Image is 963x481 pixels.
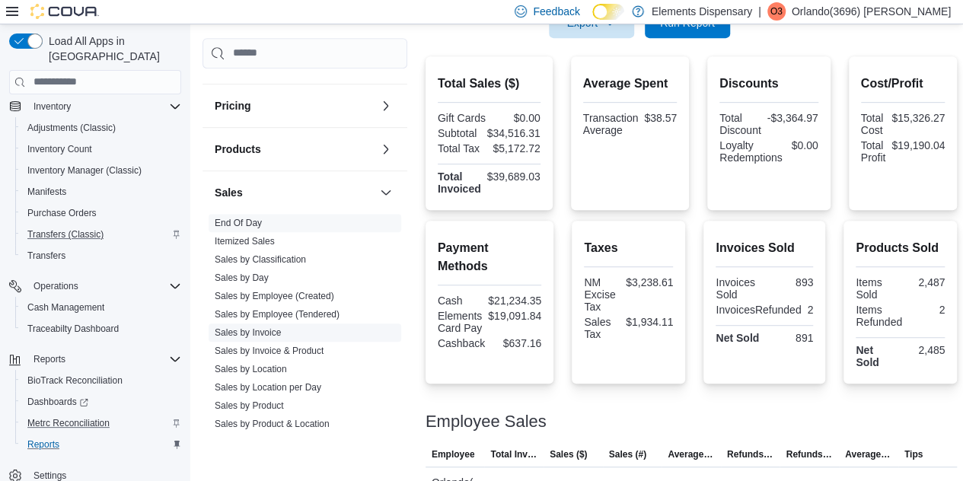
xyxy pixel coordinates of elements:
[21,225,110,244] a: Transfers (Classic)
[861,139,886,164] div: Total Profit
[215,327,281,339] span: Sales by Invoice
[490,448,537,460] span: Total Invoiced
[438,337,486,349] div: Cashback
[15,160,187,181] button: Inventory Manager (Classic)
[592,20,593,21] span: Dark Mode
[21,371,129,390] a: BioTrack Reconciliation
[21,119,181,137] span: Adjustments (Classic)
[377,183,395,202] button: Sales
[215,308,340,320] span: Sales by Employee (Tendered)
[426,413,547,431] h3: Employee Sales
[626,316,673,328] div: $1,934.11
[21,119,122,137] a: Adjustments (Classic)
[652,2,752,21] p: Elements Dispensary
[807,304,813,316] div: 2
[533,4,579,19] span: Feedback
[904,448,923,460] span: Tips
[15,297,187,318] button: Cash Management
[727,448,774,460] span: Refunds ($)
[3,276,187,297] button: Operations
[856,239,945,257] h2: Products Sold
[492,112,540,124] div: $0.00
[43,33,181,64] span: Load All Apps in [GEOGRAPHIC_DATA]
[487,127,540,139] div: $34,516.31
[767,332,813,344] div: 891
[21,161,148,180] a: Inventory Manager (Classic)
[719,75,818,93] h2: Discounts
[27,143,92,155] span: Inventory Count
[215,346,324,356] a: Sales by Invoice & Product
[21,247,72,265] a: Transfers
[215,272,269,284] span: Sales by Day
[21,225,181,244] span: Transfers (Classic)
[592,4,624,20] input: Dark Mode
[789,139,818,151] div: $0.00
[15,391,187,413] a: Dashboards
[215,142,374,157] button: Products
[27,396,88,408] span: Dashboards
[21,393,181,411] span: Dashboards
[21,414,181,432] span: Metrc Reconciliation
[644,112,677,124] div: $38.57
[21,320,125,338] a: Traceabilty Dashboard
[626,276,673,288] div: $3,238.61
[21,393,94,411] a: Dashboards
[584,316,620,340] div: Sales Tax
[377,97,395,115] button: Pricing
[668,448,715,460] span: Average Sale
[215,418,330,430] span: Sales by Product & Location
[550,448,587,460] span: Sales ($)
[861,75,945,93] h2: Cost/Profit
[891,112,945,124] div: $15,326.27
[215,309,340,320] a: Sales by Employee (Tendered)
[15,370,187,391] button: BioTrack Reconciliation
[21,247,181,265] span: Transfers
[767,276,813,288] div: 893
[719,139,783,164] div: Loyalty Redemptions
[15,413,187,434] button: Metrc Reconciliation
[21,435,181,454] span: Reports
[27,186,66,198] span: Manifests
[15,202,187,224] button: Purchase Orders
[215,291,334,301] a: Sales by Employee (Created)
[493,337,541,349] div: $637.16
[438,310,482,334] div: Elements Card Pay
[904,276,945,288] div: 2,487
[716,276,761,301] div: Invoices Sold
[215,400,284,412] span: Sales by Product
[21,298,181,317] span: Cash Management
[891,139,945,151] div: $19,190.04
[767,112,818,124] div: -$3,364.97
[202,214,407,476] div: Sales
[33,353,65,365] span: Reports
[27,277,85,295] button: Operations
[786,448,833,460] span: Refunds (#)
[215,419,330,429] a: Sales by Product & Location
[15,139,187,160] button: Inventory Count
[215,363,287,375] span: Sales by Location
[432,448,475,460] span: Employee
[27,438,59,451] span: Reports
[27,323,119,335] span: Traceabilty Dashboard
[27,164,142,177] span: Inventory Manager (Classic)
[21,183,72,201] a: Manifests
[215,218,262,228] a: End Of Day
[33,100,71,113] span: Inventory
[15,245,187,266] button: Transfers
[21,371,181,390] span: BioTrack Reconciliation
[215,185,374,200] button: Sales
[758,2,761,21] p: |
[27,350,181,368] span: Reports
[215,364,287,374] a: Sales by Location
[21,204,181,222] span: Purchase Orders
[845,448,892,460] span: Average Refund
[908,304,945,316] div: 2
[719,112,761,136] div: Total Discount
[27,417,110,429] span: Metrc Reconciliation
[438,127,481,139] div: Subtotal
[215,236,275,247] a: Itemized Sales
[21,140,98,158] a: Inventory Count
[215,345,324,357] span: Sales by Invoice & Product
[583,112,639,136] div: Transaction Average
[492,142,540,154] div: $5,172.72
